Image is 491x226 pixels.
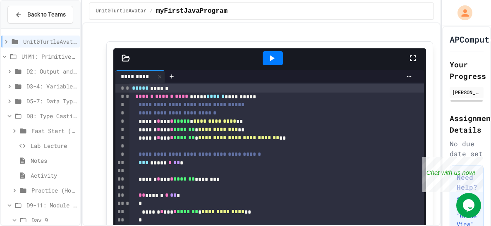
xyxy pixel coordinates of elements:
button: Back to Teams [7,6,73,24]
span: Day 9 [31,216,77,224]
span: U1M1: Primitives, Variables, Basic I/O [22,52,77,61]
iframe: chat widget [422,157,483,192]
span: D9-11: Module Wrap Up [26,201,77,209]
span: myFirstJavaProgram [156,6,228,16]
h2: Your Progress [450,59,484,82]
span: Activity [31,171,77,180]
span: D2: Output and Compiling Code [26,67,77,76]
span: Notes [31,156,77,165]
span: Back to Teams [27,10,66,19]
span: Unit0TurtleAvatar [23,37,77,46]
span: Fast Start (5 mins) [31,126,77,135]
span: Lab Lecture [31,141,77,150]
div: [PERSON_NAME] [452,88,481,96]
span: / [150,8,153,14]
span: D5-7: Data Types and Number Calculations [26,97,77,105]
h2: Assignment Details [450,112,484,136]
span: D3-4: Variables and Input [26,82,77,90]
span: D8: Type Casting [26,112,77,120]
div: No due date set [450,139,484,159]
span: Practice (Homework, if needed) [31,186,77,195]
iframe: chat widget [456,193,483,218]
div: My Account [449,3,474,22]
span: Unit0TurtleAvatar [96,8,146,14]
